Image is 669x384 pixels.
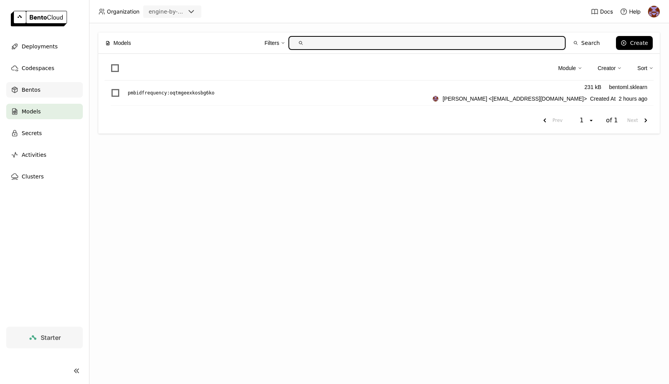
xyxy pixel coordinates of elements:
div: 231 kB [585,83,602,91]
a: Starter [6,327,83,348]
div: Filters [264,35,285,51]
span: Bentos [22,85,40,94]
div: 1 [577,117,588,124]
svg: open [588,117,594,123]
span: Organization [107,8,139,15]
span: Secrets [22,129,42,138]
img: Martin Fejka [433,96,438,101]
button: previous page. current page 1 of 1 [537,113,566,127]
button: Create [616,36,653,50]
span: Starter [41,334,61,341]
span: Deployments [22,42,58,51]
span: Docs [600,8,613,15]
button: Search [569,36,604,50]
a: Deployments [6,39,83,54]
span: Help [629,8,641,15]
span: Codespaces [22,63,54,73]
button: next page. current page 1 of 1 [624,113,654,127]
a: Secrets [6,125,83,141]
div: Create [630,40,648,46]
div: Module [558,64,576,72]
div: Created At [432,94,647,103]
div: engine-by-moneylion [149,8,185,15]
div: Creator [598,64,616,72]
li: List item [105,81,654,106]
a: pmbidfrequency:oqtmgeexkosbg6ko [128,89,432,97]
a: Models [6,104,83,119]
div: Help [620,8,641,15]
span: of 1 [606,117,618,124]
span: [PERSON_NAME] <[EMAIL_ADDRESS][DOMAIN_NAME]> [443,94,587,103]
div: Module [558,60,582,76]
span: Models [113,39,131,47]
a: Activities [6,147,83,163]
span: Activities [22,150,46,159]
img: logo [11,11,67,26]
p: pmbidfrequency : oqtmgeexkosbg6ko [128,89,214,97]
div: Sort [637,64,647,72]
a: Clusters [6,169,83,184]
div: Filters [264,39,279,47]
a: Docs [591,8,613,15]
a: Codespaces [6,60,83,76]
img: Martin Fejka [648,6,660,17]
span: Models [22,107,41,116]
span: Clusters [22,172,44,181]
div: Creator [598,60,622,76]
input: Selected engine-by-moneylion. [186,8,187,16]
a: Bentos [6,82,83,98]
div: Sort [637,60,654,76]
span: 2 hours ago [619,94,647,103]
div: bentoml.sklearn [609,83,647,91]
